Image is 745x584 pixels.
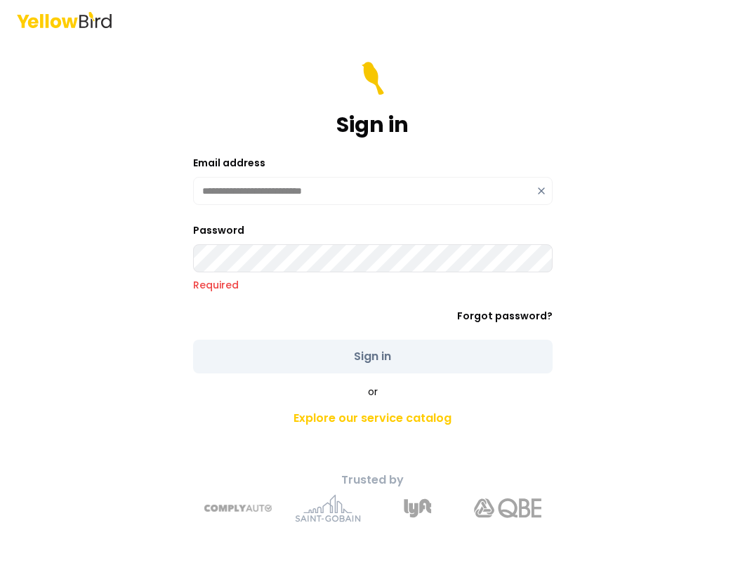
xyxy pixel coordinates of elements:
[336,112,409,138] h1: Sign in
[193,278,553,292] p: Required
[193,223,244,237] label: Password
[457,309,553,323] a: Forgot password?
[193,156,265,170] label: Email address
[368,385,378,399] span: or
[126,404,620,432] a: Explore our service catalog
[126,472,620,489] p: Trusted by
